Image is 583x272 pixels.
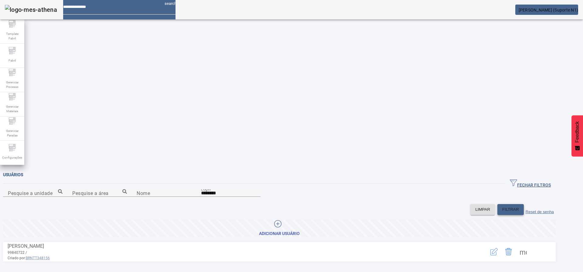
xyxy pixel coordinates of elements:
[0,153,24,162] span: Configurações
[510,179,551,188] span: FECHAR FILTROS
[516,244,530,259] button: Mais
[497,204,524,215] button: FILTRAR
[501,244,516,259] button: Delete
[72,190,109,196] mat-label: Pesquise a área
[8,250,27,255] span: 99840722 /
[5,5,57,15] img: logo-mes-athena
[3,78,21,91] span: Gerenciar Processo
[8,190,63,197] input: Number
[8,190,53,196] mat-label: Pesquise a unidade
[72,190,127,197] input: Number
[470,204,495,215] button: LIMPAR
[26,256,50,260] span: BRNTT348156
[201,187,211,191] mat-label: Login
[3,220,556,237] button: Adicionar Usuário
[3,172,23,177] span: Usuários
[505,178,556,189] button: FECHAR FILTROS
[3,102,21,115] span: Gerenciar Materiais
[526,210,554,214] label: Reset de senha
[475,207,490,213] span: LIMPAR
[574,121,580,143] span: Feedback
[519,8,578,12] span: [PERSON_NAME] (Suporte N1)
[8,243,44,249] span: [PERSON_NAME]
[8,255,463,261] span: Criado por:
[259,231,300,237] div: Adicionar Usuário
[502,207,519,213] span: FILTRAR
[524,204,556,215] button: Reset de senha
[7,56,18,65] span: Fabril
[3,127,21,139] span: Gerenciar Paradas
[3,30,21,42] span: Template Fabril
[571,115,583,156] button: Feedback - Mostrar pesquisa
[137,190,150,196] mat-label: Nome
